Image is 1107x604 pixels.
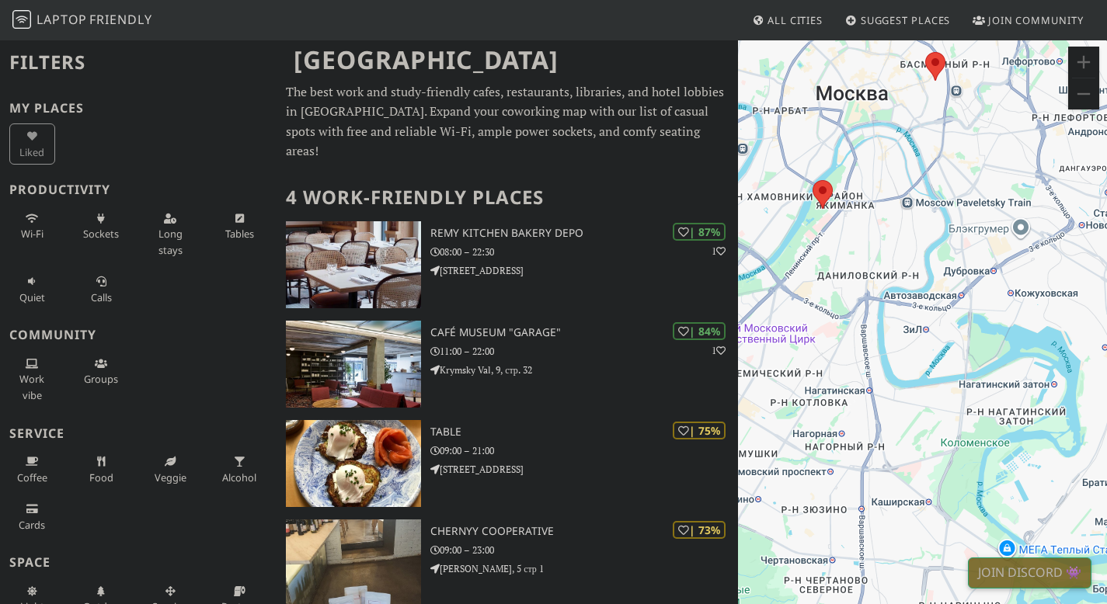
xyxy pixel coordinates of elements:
button: Coffee [9,449,55,490]
p: [PERSON_NAME], 5 стр 1 [430,561,738,576]
img: Café Museum "Garage" [286,321,421,408]
h2: 4 Work-Friendly Places [286,174,729,221]
button: Veggie [148,449,193,490]
button: Tables [217,206,263,247]
span: Food [89,470,113,484]
span: Group tables [84,372,118,386]
button: Long stays [148,206,193,262]
button: Увеличить [1068,47,1099,78]
a: LaptopFriendly LaptopFriendly [12,7,152,34]
button: Food [78,449,124,490]
h3: Service [9,426,267,441]
span: People working [19,372,44,401]
span: Alcohol [222,470,256,484]
p: [STREET_ADDRESS] [430,263,738,278]
button: Sockets [78,206,124,247]
div: | 87% [673,223,726,241]
a: Join Discord 👾 [968,557,1091,588]
img: Table [286,420,421,507]
p: 09:00 – 21:00 [430,443,738,458]
a: Café Museum "Garage" | 84% 1 Café Museum "Garage" 11:00 – 22:00 Krymsky Val, 9, стр. 32 [277,321,738,408]
h2: Filters [9,39,267,86]
span: Video/audio calls [91,290,112,304]
button: Quiet [9,269,55,310]
span: Power sockets [83,227,119,241]
span: Friendly [89,11,151,28]
span: Quiet [19,290,45,304]
button: Уменьшить [1068,78,1099,109]
span: Credit cards [19,518,45,532]
button: Wi-Fi [9,206,55,247]
p: [STREET_ADDRESS] [430,462,738,477]
p: The best work and study-friendly cafes, restaurants, libraries, and hotel lobbies in [GEOGRAPHIC_... [286,82,729,161]
p: 09:00 – 23:00 [430,543,738,557]
h3: My Places [9,101,267,116]
div: | 73% [673,521,726,539]
h1: [GEOGRAPHIC_DATA] [281,39,735,82]
div: | 75% [673,422,726,439]
button: Alcohol [217,449,263,490]
span: Join Community [988,13,1084,27]
p: Krymsky Val, 9, стр. 32 [430,363,738,377]
p: 1 [712,343,726,358]
span: All Cities [768,13,823,27]
span: Coffee [17,470,47,484]
button: Groups [78,351,124,392]
h3: Chernyy Cooperative [430,525,738,538]
a: Remy Kitchen Bakery Depo | 87% 1 Remy Kitchen Bakery Depo 08:00 – 22:30 [STREET_ADDRESS] [277,221,738,308]
a: Suggest Places [839,6,957,34]
a: All Cities [746,6,829,34]
a: Table | 75% Table 09:00 – 21:00 [STREET_ADDRESS] [277,420,738,507]
span: Veggie [155,470,186,484]
span: Work-friendly tables [225,227,254,241]
img: Remy Kitchen Bakery Depo [286,221,421,308]
h3: Space [9,555,267,570]
h3: Productivity [9,182,267,197]
span: Stable Wi-Fi [21,227,44,241]
a: Join Community [966,6,1090,34]
h3: Community [9,328,267,342]
button: Calls [78,269,124,310]
p: 1 [712,244,726,259]
button: Cards [9,496,55,537]
span: Laptop [37,11,87,28]
span: Long stays [158,227,183,256]
p: 11:00 – 22:00 [430,344,738,359]
h3: Café Museum "Garage" [430,326,738,339]
div: | 84% [673,322,726,340]
p: 08:00 – 22:30 [430,245,738,259]
span: Suggest Places [861,13,951,27]
h3: Remy Kitchen Bakery Depo [430,227,738,240]
img: LaptopFriendly [12,10,31,29]
button: Work vibe [9,351,55,408]
h3: Table [430,425,738,439]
